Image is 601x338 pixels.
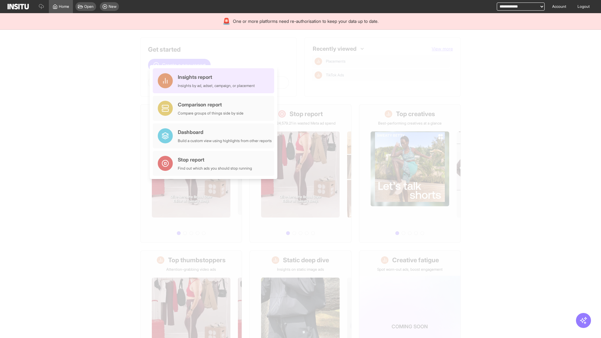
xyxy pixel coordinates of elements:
[178,111,244,116] div: Compare groups of things side by side
[178,166,252,171] div: Find out which ads you should stop running
[178,73,255,81] div: Insights report
[178,156,252,163] div: Stop report
[8,4,29,9] img: Logo
[178,101,244,108] div: Comparison report
[223,17,230,26] div: 🚨
[178,138,272,143] div: Build a custom view using highlights from other reports
[178,83,255,88] div: Insights by ad, adset, campaign, or placement
[59,4,69,9] span: Home
[178,128,272,136] div: Dashboard
[84,4,94,9] span: Open
[109,4,116,9] span: New
[233,18,378,24] span: One or more platforms need re-authorisation to keep your data up to date.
